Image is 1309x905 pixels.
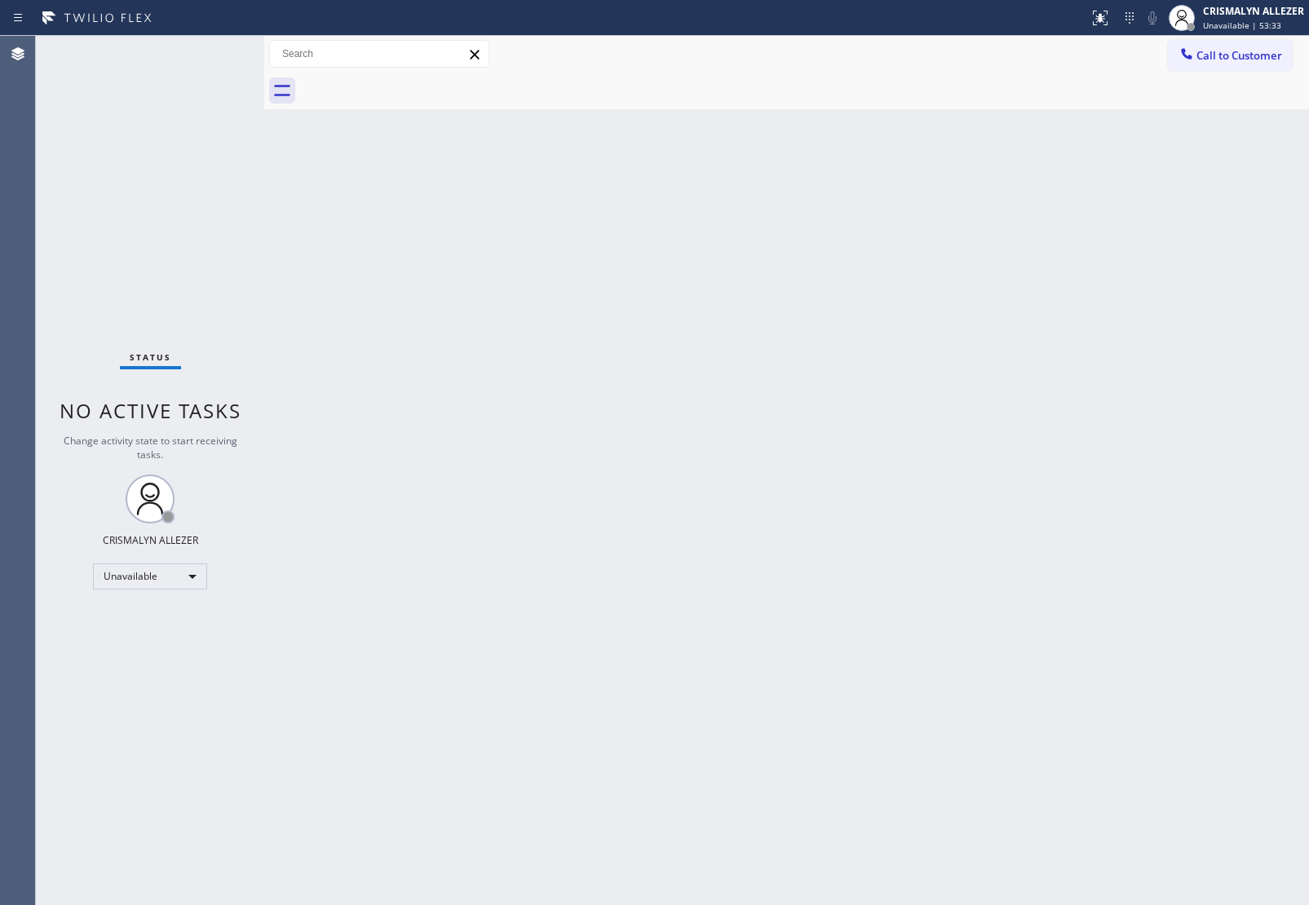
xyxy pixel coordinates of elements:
span: Change activity state to start receiving tasks. [64,434,237,461]
div: CRISMALYN ALLEZER [1203,4,1304,18]
button: Mute [1141,7,1164,29]
span: Unavailable | 53:33 [1203,20,1281,31]
span: No active tasks [60,397,241,424]
span: Call to Customer [1196,48,1282,63]
button: Call to Customer [1168,40,1293,71]
input: Search [270,41,489,67]
div: CRISMALYN ALLEZER [103,533,198,547]
span: Status [130,351,171,363]
div: Unavailable [93,563,207,589]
